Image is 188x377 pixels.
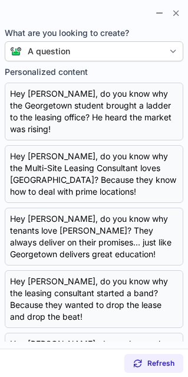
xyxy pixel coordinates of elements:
[124,354,183,373] button: Refresh
[147,359,174,368] span: Refresh
[10,213,178,260] div: Hey [PERSON_NAME], do you know why tenants love [PERSON_NAME]? They always deliver on their promi...
[28,45,70,57] div: A question
[5,47,22,56] img: Connie from ContactOut
[5,27,183,39] span: What are you looking to create?
[10,150,178,198] div: Hey [PERSON_NAME], do you know why the Multi-Site Leasing Consultant loves [GEOGRAPHIC_DATA]? Bec...
[10,276,178,323] div: Hey [PERSON_NAME], do you know why the leasing consultant started a band? Because they wanted to ...
[5,66,183,78] label: Personalized content
[10,88,178,135] div: Hey [PERSON_NAME], do you know why the Georgetown student brought a ladder to the leasing office?...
